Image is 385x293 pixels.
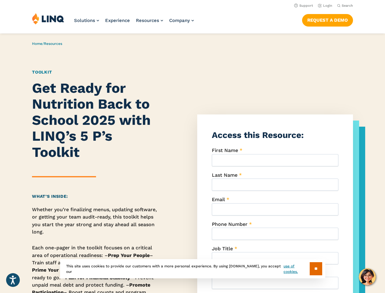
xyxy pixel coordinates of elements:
[169,18,190,23] span: Company
[32,206,160,236] p: Whether you’re finalizing menus, updating software, or getting your team audit-ready, this toolki...
[359,268,376,285] button: Hello, have a question? Let’s chat.
[212,246,233,251] span: Job Title
[212,221,248,227] span: Phone Number
[318,4,332,8] a: Login
[212,197,225,202] span: Email
[302,13,353,26] nav: Button Navigation
[74,18,95,23] span: Solutions
[212,129,338,141] h3: Access this Resource:
[302,14,353,26] a: Request a Demo
[32,13,64,24] img: LINQ | K‑12 Software
[136,18,159,23] span: Resources
[74,13,194,33] nav: Primary Navigation
[32,70,52,74] a: Toolkit
[169,18,194,23] a: Company
[32,42,42,46] a: Home
[74,18,99,23] a: Solutions
[342,4,353,8] span: Search
[212,147,238,153] span: First Name
[32,80,151,160] strong: Get Ready for Nutrition Back to School 2025 with LINQ’s 5 P’s Toolkit
[32,193,160,200] h2: What’s Inside:
[212,172,237,178] span: Last Name
[60,259,325,278] div: This site uses cookies to provide our customers with a more personal experience. By using [DOMAIN...
[136,18,163,23] a: Resources
[283,263,309,274] a: use of cookies.
[105,18,130,23] a: Experience
[108,252,150,258] strong: Prep Your People
[32,42,62,46] span: /
[44,42,62,46] a: Resources
[337,3,353,8] button: Open Search Bar
[294,4,313,8] a: Support
[32,267,82,273] strong: Prime Your Platform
